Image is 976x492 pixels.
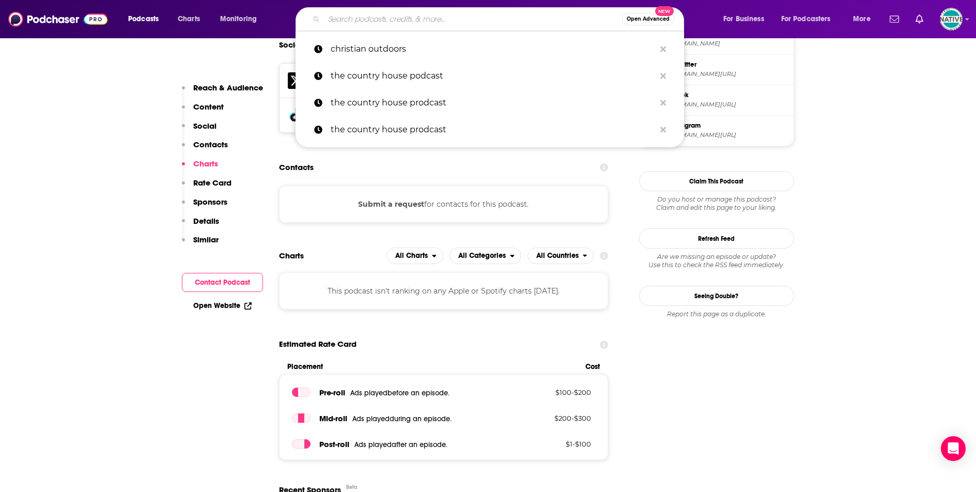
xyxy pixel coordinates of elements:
[639,195,794,204] span: Do you host or manage this podcast?
[319,413,347,423] span: Mid -roll
[627,17,670,22] span: Open Advanced
[524,414,591,422] p: $ 200 - $ 300
[182,159,218,178] button: Charts
[182,216,219,235] button: Details
[458,252,506,259] span: All Categories
[670,40,789,48] span: feed.podbean.com
[524,440,591,448] p: $ 1 - $ 100
[296,89,684,116] a: the country house prodcast
[395,252,428,259] span: All Charts
[182,273,263,292] button: Contact Podcast
[639,286,794,306] a: Seeing Double?
[524,388,591,396] p: $ 100 - $ 200
[528,248,594,264] h2: Countries
[723,12,764,26] span: For Business
[296,36,684,63] a: christian outdoors
[279,334,357,354] span: Estimated Rate Card
[324,11,622,27] input: Search podcasts, credits, & more...
[182,235,219,254] button: Similar
[319,388,345,397] span: Pre -roll
[182,197,227,216] button: Sponsors
[450,248,521,264] button: open menu
[182,102,224,121] button: Content
[346,484,358,490] div: Beta
[450,248,521,264] h2: Categories
[716,11,777,27] button: open menu
[128,12,159,26] span: Podcasts
[193,178,231,188] p: Rate Card
[940,8,963,30] img: User Profile
[193,83,263,93] p: Reach & Audience
[279,251,304,260] h2: Charts
[279,35,306,55] h2: Socials
[213,11,270,27] button: open menu
[296,116,684,143] a: the country house prodcast
[182,178,231,197] button: Rate Card
[670,101,789,109] span: tiktok.com/@mightypursuit
[279,158,314,177] h2: Contacts
[358,198,424,210] button: Submit a request
[193,301,252,310] a: Open Website
[331,63,655,89] p: the country house podcast
[670,121,789,130] span: Instagram
[287,362,577,371] span: Placement
[536,252,579,259] span: All Countries
[193,197,227,207] p: Sponsors
[279,186,609,223] div: for contacts for this podcast.
[941,436,966,461] div: Open Intercom Messenger
[639,195,794,212] div: Claim and edit this page to your liking.
[193,102,224,112] p: Content
[331,36,655,63] p: christian outdoors
[781,12,831,26] span: For Podcasters
[296,63,684,89] a: the country house podcast
[319,439,349,449] span: Post -roll
[846,11,884,27] button: open menu
[193,140,228,149] p: Contacts
[585,362,600,371] span: Cost
[639,310,794,318] div: Report this page as a duplicate.
[121,11,172,27] button: open menu
[644,59,789,81] a: X/Twitter[DOMAIN_NAME][URL]
[670,131,789,139] span: instagram.com/mightypursuit
[622,13,674,25] button: Open AdvancedNew
[193,235,219,244] p: Similar
[220,12,257,26] span: Monitoring
[886,10,903,28] a: Show notifications dropdown
[940,8,963,30] span: Logged in as truenativemedia
[193,159,218,168] p: Charts
[528,248,594,264] button: open menu
[331,89,655,116] p: the country house prodcast
[182,83,263,102] button: Reach & Audience
[182,140,228,159] button: Contacts
[644,89,789,111] a: TikTok[DOMAIN_NAME][URL]
[670,90,789,100] span: TikTok
[352,414,452,423] span: Ads played during an episode .
[305,7,694,31] div: Search podcasts, credits, & more...
[331,116,655,143] p: the country house prodcast
[386,248,443,264] button: open menu
[639,171,794,191] button: Claim This Podcast
[354,440,447,449] span: Ads played after an episode .
[193,121,216,131] p: Social
[386,248,443,264] h2: Platforms
[171,11,206,27] a: Charts
[940,8,963,30] button: Show profile menu
[644,28,789,50] a: RSS Feed[DOMAIN_NAME]
[644,120,789,142] a: Instagram[DOMAIN_NAME][URL]
[279,272,609,310] div: This podcast isn't ranking on any Apple or Spotify charts [DATE].
[655,6,674,16] span: New
[670,60,789,69] span: X/Twitter
[911,10,927,28] a: Show notifications dropdown
[670,70,789,78] span: twitter.com/MightyPursuit
[639,253,794,269] div: Are we missing an episode or update? Use this to check the RSS feed immediately.
[774,11,846,27] button: open menu
[193,216,219,226] p: Details
[8,9,107,29] img: Podchaser - Follow, Share and Rate Podcasts
[639,228,794,249] button: Refresh Feed
[350,389,450,397] span: Ads played before an episode .
[853,12,871,26] span: More
[178,12,200,26] span: Charts
[182,121,216,140] button: Social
